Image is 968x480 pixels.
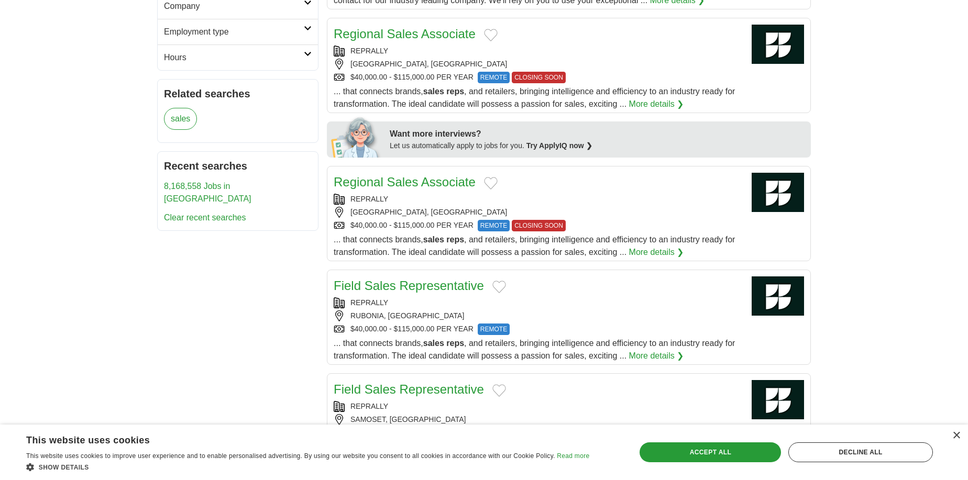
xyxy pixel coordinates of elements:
[629,246,684,259] a: More details ❯
[478,323,510,335] span: REMOTE
[26,431,563,446] div: This website uses cookies
[478,72,510,83] span: REMOTE
[334,310,743,321] div: RUBONIA, [GEOGRAPHIC_DATA]
[164,158,312,174] h2: Recent searches
[164,108,197,130] a: sales
[334,339,735,360] span: ... that connects brands, , and retailers, bringing intelligence and efficiency to an industry re...
[492,281,506,293] button: Add to favorite jobs
[334,278,484,293] a: Field Sales Representative
[334,87,735,108] span: ... that connects brands, , and retailers, bringing intelligence and efficiency to an industry re...
[752,25,804,64] img: Company logo
[158,19,318,44] a: Employment type
[334,59,743,70] div: [GEOGRAPHIC_DATA], [GEOGRAPHIC_DATA]
[334,72,743,83] div: $40,000.00 - $115,000.00 PER YEAR
[478,220,510,231] span: REMOTE
[423,339,444,348] strong: sales
[423,87,444,96] strong: sales
[484,29,498,41] button: Add to favorite jobs
[164,182,251,203] a: 8,168,558 Jobs in [GEOGRAPHIC_DATA]
[952,432,960,440] div: Close
[164,86,312,102] h2: Related searches
[164,51,304,64] h2: Hours
[334,27,476,41] a: Regional Sales Associate
[484,177,498,189] button: Add to favorite jobs
[640,442,781,462] div: Accept all
[334,401,743,412] div: REPRALLY
[788,442,933,462] div: Decline all
[334,382,484,396] a: Field Sales Representative
[164,26,304,38] h2: Employment type
[390,140,805,151] div: Let us automatically apply to jobs for you.
[334,46,743,57] div: REPRALLY
[334,297,743,308] div: REPRALLY
[752,380,804,419] img: Company logo
[158,44,318,70] a: Hours
[492,384,506,397] button: Add to favorite jobs
[752,173,804,212] img: Company logo
[512,72,566,83] span: CLOSING SOON
[390,128,805,140] div: Want more interviews?
[557,452,589,460] a: Read more, opens a new window
[334,207,743,218] div: [GEOGRAPHIC_DATA], [GEOGRAPHIC_DATA]
[629,350,684,362] a: More details ❯
[334,175,476,189] a: Regional Sales Associate
[334,414,743,425] div: SAMOSET, [GEOGRAPHIC_DATA]
[526,141,592,150] a: Try ApplyIQ now ❯
[629,98,684,110] a: More details ❯
[331,116,382,158] img: apply-iq-scientist.png
[334,194,743,205] div: REPRALLY
[512,220,566,231] span: CLOSING SOON
[26,462,589,472] div: Show details
[446,87,464,96] strong: reps
[334,235,735,256] span: ... that connects brands, , and retailers, bringing intelligence and efficiency to an industry re...
[39,464,89,471] span: Show details
[334,220,743,231] div: $40,000.00 - $115,000.00 PER YEAR
[334,323,743,335] div: $40,000.00 - $115,000.00 PER YEAR
[26,452,555,460] span: This website uses cookies to improve user experience and to enable personalised advertising. By u...
[752,276,804,316] img: Company logo
[423,235,444,244] strong: sales
[446,235,464,244] strong: reps
[164,213,246,222] a: Clear recent searches
[446,339,464,348] strong: reps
